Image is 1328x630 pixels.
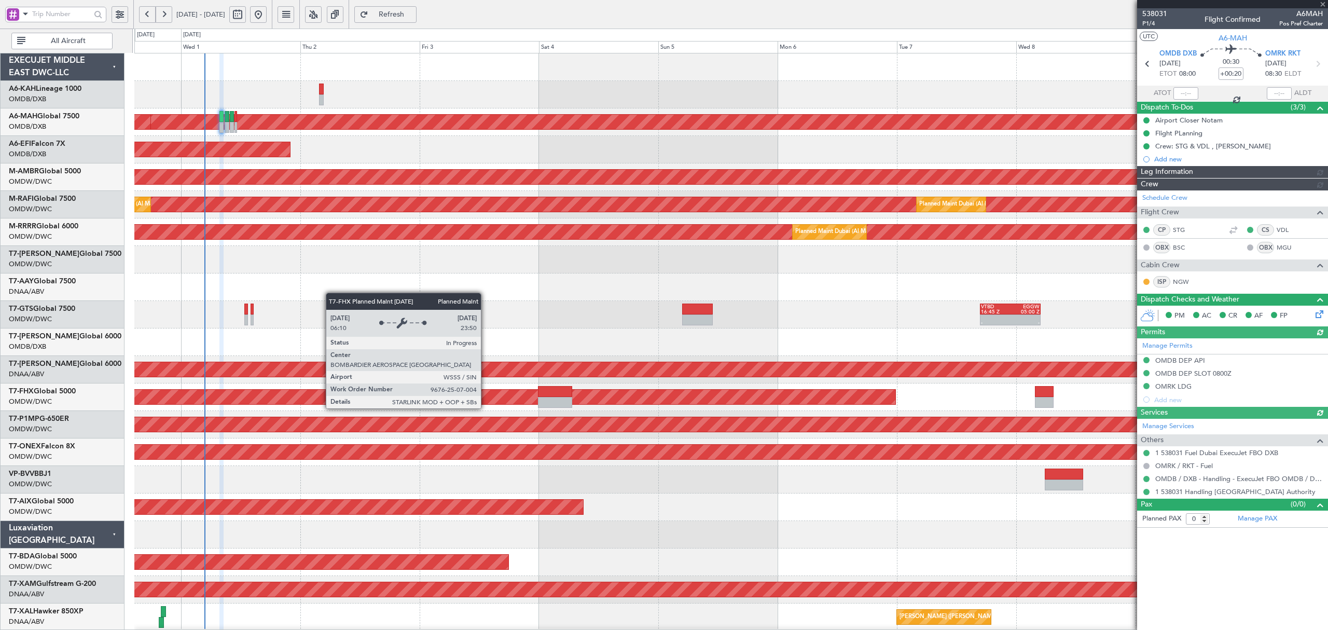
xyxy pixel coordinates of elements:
[1291,102,1306,113] span: (3/3)
[9,287,44,296] a: DNAA/ABV
[795,224,897,240] div: Planned Maint Dubai (Al Maktoum Intl)
[9,452,52,461] a: OMDW/DWC
[9,195,76,202] a: M-RAFIGlobal 7500
[1265,49,1301,59] span: OMRK RKT
[9,608,84,615] a: T7-XALHawker 850XP
[9,168,81,175] a: M-AMBRGlobal 5000
[1265,69,1282,79] span: 08:30
[1294,88,1311,99] span: ALDT
[354,6,417,23] button: Refresh
[981,304,1011,309] div: VTBD
[420,41,539,53] div: Fri 3
[1159,69,1177,79] span: ETOT
[9,232,52,241] a: OMDW/DWC
[9,149,46,159] a: OMDB/DXB
[9,608,33,615] span: T7-XAL
[9,314,52,324] a: OMDW/DWC
[9,553,77,560] a: T7-BDAGlobal 5000
[1141,102,1193,114] span: Dispatch To-Dos
[9,333,79,340] span: T7-[PERSON_NAME]
[1154,88,1171,99] span: ATOT
[176,10,225,19] span: [DATE] - [DATE]
[1265,59,1286,69] span: [DATE]
[9,498,74,505] a: T7-AIXGlobal 5000
[1155,142,1271,150] div: Crew: STG & VDL , [PERSON_NAME]
[1159,49,1197,59] span: OMDB DXB
[1155,129,1202,138] div: Flight PLanning
[1142,8,1167,19] span: 538031
[9,204,52,214] a: OMDW/DWC
[539,41,658,53] div: Sat 4
[658,41,778,53] div: Sun 5
[9,424,52,434] a: OMDW/DWC
[9,250,79,257] span: T7-[PERSON_NAME]
[1011,320,1040,325] div: -
[9,580,36,587] span: T7-XAM
[9,342,46,351] a: OMDB/DXB
[1202,311,1211,321] span: AC
[1136,41,1255,53] div: Thu 9
[9,278,76,285] a: T7-AAYGlobal 7500
[9,94,46,104] a: OMDB/DXB
[9,250,121,257] a: T7-[PERSON_NAME]Global 7500
[9,113,79,120] a: A6-MAHGlobal 7500
[1142,514,1181,524] label: Planned PAX
[370,11,413,18] span: Refresh
[9,388,34,395] span: T7-FHX
[900,609,1008,625] div: [PERSON_NAME] ([PERSON_NAME] Intl)
[9,397,52,406] a: OMDW/DWC
[9,168,39,175] span: M-AMBR
[181,41,300,53] div: Wed 1
[9,480,52,489] a: OMDW/DWC
[1011,304,1040,309] div: EGGW
[9,415,69,422] a: T7-P1MPG-650ER
[9,553,35,560] span: T7-BDA
[981,320,1011,325] div: -
[1011,309,1040,314] div: 05:00 Z
[9,223,36,230] span: M-RRRR
[897,41,1016,53] div: Tue 7
[778,41,897,53] div: Mon 6
[9,369,44,379] a: DNAA/ABV
[1154,155,1323,163] div: Add new
[9,443,75,450] a: T7-ONEXFalcon 8X
[9,498,32,505] span: T7-AIX
[9,415,39,422] span: T7-P1MP
[9,360,121,367] a: T7-[PERSON_NAME]Global 6000
[1279,19,1323,28] span: Pos Pref Charter
[1016,41,1136,53] div: Wed 8
[32,6,91,22] input: Trip Number
[1159,59,1181,69] span: [DATE]
[9,562,52,571] a: OMDW/DWC
[1155,116,1223,125] div: Airport Closer Notam
[1254,311,1263,321] span: AF
[9,470,51,477] a: VP-BVVBBJ1
[9,580,96,587] a: T7-XAMGulfstream G-200
[183,31,201,39] div: [DATE]
[9,617,44,626] a: DNAA/ABV
[1280,311,1288,321] span: FP
[1205,14,1261,25] div: Flight Confirmed
[1174,311,1185,321] span: PM
[9,140,65,147] a: A6-EFIFalcon 7X
[9,195,34,202] span: M-RAFI
[9,85,81,92] a: A6-KAHLineage 1000
[9,85,36,92] span: A6-KAH
[1219,33,1247,44] span: A6-MAH
[9,259,52,269] a: OMDW/DWC
[1291,499,1306,510] span: (0/0)
[9,177,52,186] a: OMDW/DWC
[9,140,31,147] span: A6-EFI
[9,223,78,230] a: M-RRRRGlobal 6000
[27,37,109,45] span: All Aircraft
[9,113,37,120] span: A6-MAH
[300,41,420,53] div: Thu 2
[1179,69,1196,79] span: 08:00
[137,31,155,39] div: [DATE]
[919,197,1021,212] div: Planned Maint Dubai (Al Maktoum Intl)
[9,507,52,516] a: OMDW/DWC
[11,33,113,49] button: All Aircraft
[9,122,46,131] a: OMDB/DXB
[1238,514,1277,524] a: Manage PAX
[9,305,33,312] span: T7-GTS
